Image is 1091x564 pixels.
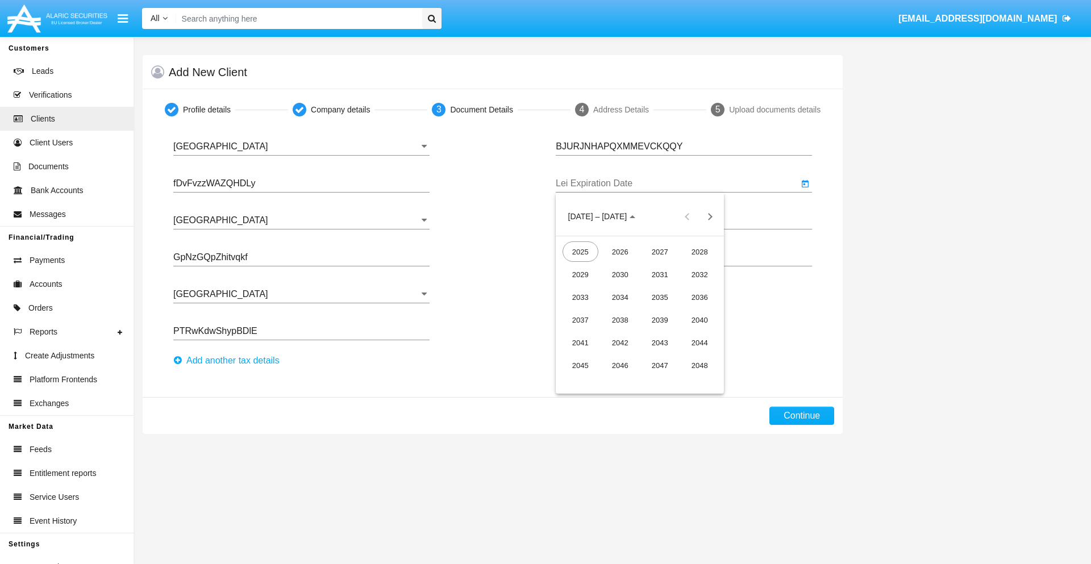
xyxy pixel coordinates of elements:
div: 2032 [682,264,718,285]
div: 2034 [602,287,638,307]
td: 2036 [680,286,719,308]
td: 2032 [680,263,719,286]
td: 2040 [680,308,719,331]
div: 2035 [642,287,678,307]
td: 2028 [680,240,719,263]
div: 2043 [642,332,678,353]
span: [DATE] – [DATE] [568,212,627,222]
div: 2027 [642,241,678,262]
td: 2039 [640,308,680,331]
div: 2039 [642,310,678,330]
td: 2043 [640,331,680,354]
td: 2033 [560,286,600,308]
td: 2038 [600,308,640,331]
td: 2027 [640,240,680,263]
div: 2036 [682,287,718,307]
td: 2045 [560,354,600,377]
td: 2037 [560,308,600,331]
button: Next 20 years [698,205,721,228]
td: 2034 [600,286,640,308]
div: 2028 [682,241,718,262]
td: 2044 [680,331,719,354]
div: 2044 [682,332,718,353]
button: Choose date [559,205,645,228]
div: 2042 [602,332,638,353]
div: 2046 [602,355,638,375]
div: 2029 [563,264,598,285]
td: 2048 [680,354,719,377]
div: 2026 [602,241,638,262]
td: 2046 [600,354,640,377]
td: 2029 [560,263,600,286]
td: 2042 [600,331,640,354]
td: 2030 [600,263,640,286]
td: 2041 [560,331,600,354]
td: 2031 [640,263,680,286]
td: 2047 [640,354,680,377]
div: 2030 [602,264,638,285]
div: 2025 [563,241,598,262]
div: 2038 [602,310,638,330]
div: 2045 [563,355,598,375]
div: 2048 [682,355,718,375]
div: 2037 [563,310,598,330]
div: 2040 [682,310,718,330]
td: 2025 [560,240,600,263]
div: 2033 [563,287,598,307]
td: 2026 [600,240,640,263]
div: 2031 [642,264,678,285]
div: 2047 [642,355,678,375]
div: 2041 [563,332,598,353]
td: 2035 [640,286,680,308]
button: Previous 20 years [676,205,698,228]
